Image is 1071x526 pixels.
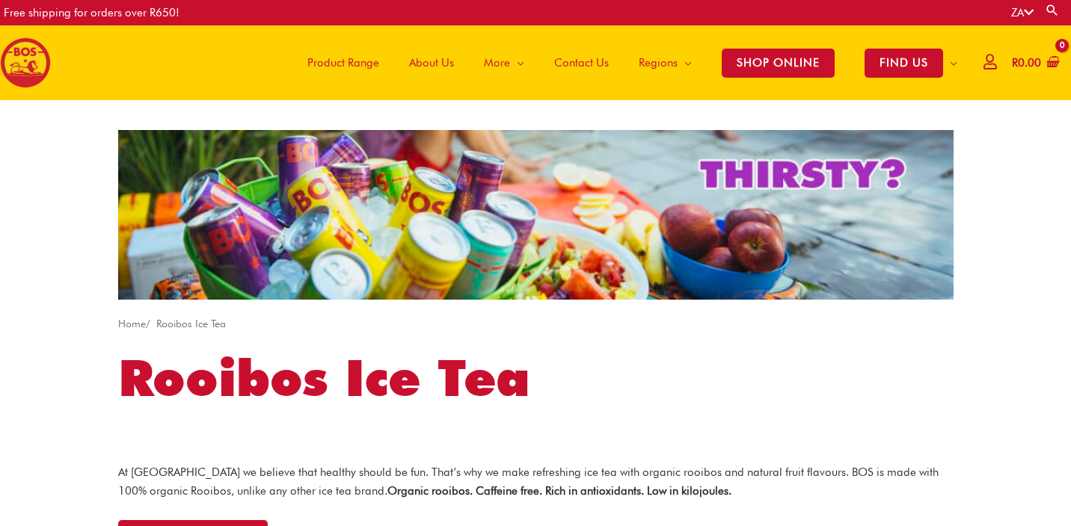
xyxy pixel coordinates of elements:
[1045,3,1060,17] a: Search button
[554,40,609,85] span: Contact Us
[1012,56,1018,69] span: R
[707,25,850,100] a: SHOP ONLINE
[118,130,954,300] img: screenshot
[292,25,394,100] a: Product Range
[1011,6,1034,19] a: ZA
[865,49,943,78] span: FIND US
[118,463,954,501] p: At [GEOGRAPHIC_DATA] we believe that healthy should be fun. That’s why we make refreshing ice tea...
[639,40,678,85] span: Regions
[1009,46,1060,80] a: View Shopping Cart, empty
[281,25,972,100] nav: Site Navigation
[624,25,707,100] a: Regions
[1012,56,1041,69] bdi: 0.00
[387,484,731,498] strong: Organic rooibos. Caffeine free. Rich in antioxidants. Low in kilojoules.
[118,343,954,413] h1: Rooibos Ice Tea
[539,25,624,100] a: Contact Us
[307,40,379,85] span: Product Range
[118,318,146,329] a: Home
[118,315,954,333] nav: Breadcrumb
[409,40,454,85] span: About Us
[484,40,510,85] span: More
[394,25,469,100] a: About Us
[722,49,835,78] span: SHOP ONLINE
[469,25,539,100] a: More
